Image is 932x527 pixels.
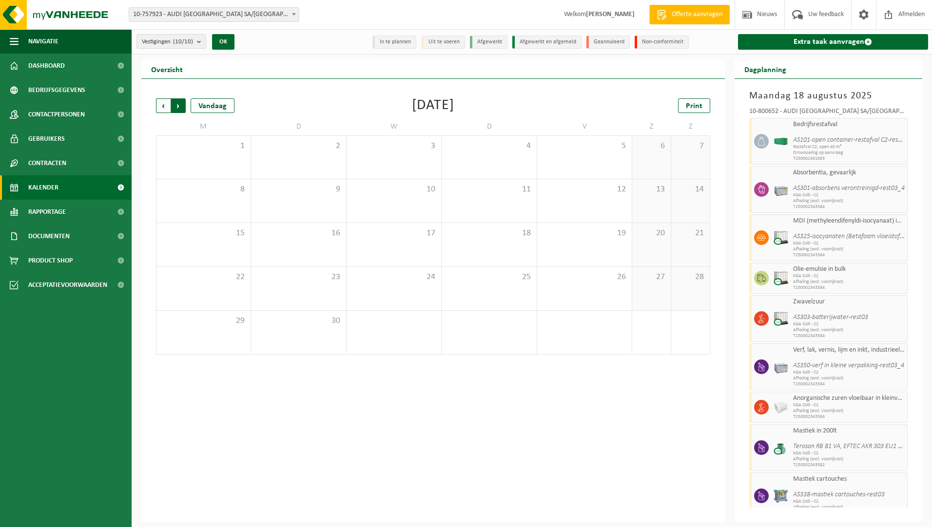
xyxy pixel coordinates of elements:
[637,272,666,282] span: 27
[793,198,905,204] span: Afhaling (excl. voorrijkost)
[28,248,73,273] span: Product Shop
[749,108,908,118] div: 10-800652 - AUDI [GEOGRAPHIC_DATA] SA/[GEOGRAPHIC_DATA]-AFVALPARK C2-INGANG 1 - VORST
[212,34,234,50] button: OK
[793,121,905,129] span: Bedrijfsrestafval
[347,118,442,135] td: W
[28,102,85,127] span: Contactpersonen
[28,175,58,200] span: Kalender
[586,36,630,49] li: Geannuleerd
[447,141,531,151] span: 4
[28,29,58,54] span: Navigatie
[251,118,346,135] td: D
[793,362,904,369] i: AS350-verf in kleine verpakking-rest03_4
[774,400,788,414] img: PB-LB-0680-HPE-GY-02
[793,402,905,408] span: KGA Colli - C2
[447,184,531,195] span: 11
[351,184,436,195] span: 10
[774,138,788,145] img: HK-XC-40-GN-00
[793,136,914,144] i: AS101-open container-restafval C2-rest05_4
[256,316,341,326] span: 30
[28,127,65,151] span: Gebruikers
[632,118,671,135] td: Z
[793,217,905,225] span: MDI (methyleendifenyldi-isocyanaat) in IBC
[793,279,905,285] span: Afhaling (excl. voorrijkost)
[793,314,868,321] i: AS303-batterijwater-rest03
[793,370,905,376] span: KGA Colli - C2
[649,5,730,24] a: Offerte aanvragen
[793,499,905,505] span: KGA Colli - C2
[470,36,507,49] li: Afgewerkt
[141,59,193,78] h2: Overzicht
[793,414,905,420] span: T250002343584
[542,141,627,151] span: 5
[28,224,70,248] span: Documenten
[793,156,905,162] span: T250002401093
[372,36,416,49] li: In te plannen
[793,241,905,246] span: KGA Colli - C2
[447,228,531,239] span: 18
[793,321,905,327] span: KGA Colli - C2
[256,228,341,239] span: 16
[447,272,531,282] span: 25
[774,230,788,245] img: PB-IC-CU
[586,11,635,18] strong: [PERSON_NAME]
[749,89,908,103] h3: Maandag 18 augustus 2025
[678,98,710,113] a: Print
[136,34,206,49] button: Vestigingen(10/10)
[669,10,725,19] span: Offerte aanvragen
[28,200,66,224] span: Rapportage
[793,451,905,456] span: KGA Colli - C2
[793,333,905,339] span: T250002343584
[637,228,666,239] span: 20
[156,118,251,135] td: M
[793,150,905,156] span: Omwisseling op aanvraag
[351,272,436,282] span: 24
[793,491,885,498] i: AS338-mastiek cartouches-rest03
[793,185,905,192] i: AS301-absorbens verontreinigd-rest03_4
[256,272,341,282] span: 23
[412,98,454,113] div: [DATE]
[191,98,234,113] div: Vandaag
[256,184,341,195] span: 9
[676,228,705,239] span: 21
[793,298,905,306] span: Zwavelzuur
[774,440,788,455] img: PB-OT-0200-CU
[793,505,905,510] span: Afhaling (excl. voorrijkost)
[512,36,582,49] li: Afgewerkt en afgemeld
[676,272,705,282] span: 28
[173,38,193,45] count: (10/10)
[676,184,705,195] span: 14
[28,54,65,78] span: Dashboard
[793,395,905,402] span: Anorganische zuren vloeibaar in kleinverpakking
[793,252,905,258] span: T250002343584
[28,151,66,175] span: Contracten
[774,311,788,326] img: PB-IC-CU
[161,316,246,326] span: 29
[774,359,788,374] img: PB-LB-0680-HPE-GY-11
[161,184,246,195] span: 8
[156,98,171,113] span: Vorige
[637,184,666,195] span: 13
[793,246,905,252] span: Afhaling (excl. voorrijkost)
[774,182,788,197] img: PB-LB-0680-HPE-GY-11
[171,98,186,113] span: Volgende
[793,427,905,435] span: Mastiek in 200lt
[793,456,905,462] span: Afhaling (excl. voorrijkost)
[671,118,710,135] td: Z
[793,144,905,150] span: Restafval C2, open 40 m³
[793,169,905,177] span: Absorbentia, gevaarlijk
[542,228,627,239] span: 19
[793,462,905,468] span: T250002343582
[161,141,246,151] span: 1
[793,265,905,273] span: Olie-emulsie in bulk
[793,273,905,279] span: KGA Colli - C2
[793,408,905,414] span: Afhaling (excl. voorrijkost)
[793,381,905,387] span: T250002343584
[351,228,436,239] span: 17
[129,8,299,21] span: 10-757923 - AUDI BRUSSELS SA/NV - VORST
[28,273,107,297] span: Acceptatievoorwaarden
[774,489,788,503] img: PB-AP-0800-MET-02-01
[793,192,905,198] span: KGA Colli - C2
[28,78,85,102] span: Bedrijfsgegevens
[161,228,246,239] span: 15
